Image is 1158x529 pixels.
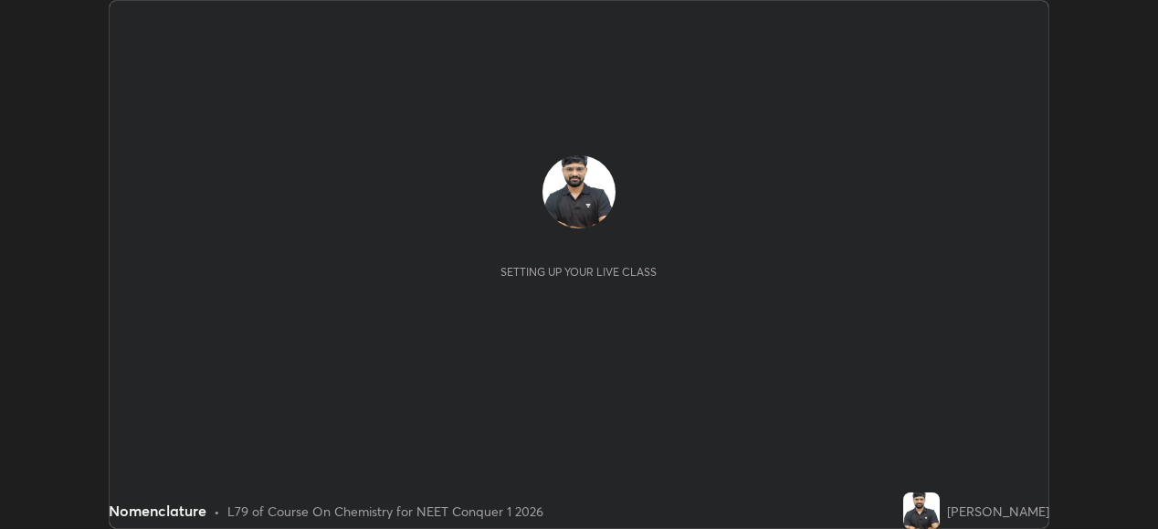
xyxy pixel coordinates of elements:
div: • [214,502,220,521]
div: Nomenclature [109,500,206,522]
img: cf491ae460674f9490001725c6d479a7.jpg [542,155,616,228]
div: L79 of Course On Chemistry for NEET Conquer 1 2026 [227,502,543,521]
div: Setting up your live class [500,265,657,279]
div: [PERSON_NAME] [947,502,1049,521]
img: cf491ae460674f9490001725c6d479a7.jpg [903,492,940,529]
